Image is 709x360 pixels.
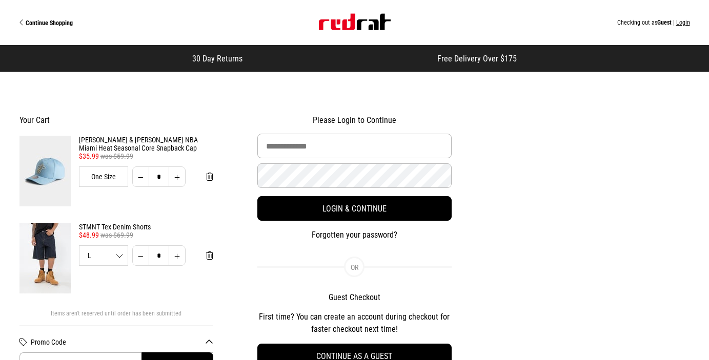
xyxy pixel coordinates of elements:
span: was $69.99 [100,231,133,239]
button: Login & Continue [257,196,451,221]
button: Decrease quantity [132,166,149,187]
button: Promo Code [31,338,213,346]
button: Remove from cart [198,245,221,266]
button: Forgotten your password? [257,229,451,241]
button: Login [676,19,690,26]
div: Items aren't reserved until order has been submitted [19,310,213,325]
img: STMNT Tex Denim Shorts [19,223,71,293]
button: Increase quantity [169,245,186,266]
input: Email Address [257,134,451,158]
iframe: Customer reviews powered by Trustpilot [496,115,690,294]
input: Quantity [149,166,169,187]
div: One Size [79,166,128,187]
button: Remove from cart [198,166,221,187]
span: Continue Shopping [26,19,73,27]
img: Red Rat [319,14,391,30]
span: $48.99 [79,231,99,239]
button: Increase quantity [169,166,186,187]
input: Quantity [149,245,169,266]
h2: Your Cart [19,115,213,125]
span: $35.99 [79,152,99,160]
a: Continue Shopping [19,18,187,27]
a: [PERSON_NAME] & [PERSON_NAME] NBA Miami Heat Seasonal Core Snapback Cap [79,136,213,152]
iframe: Customer reviews powered by Trustpilot [263,53,417,63]
span: Free Delivery Over $175 [437,54,517,63]
span: L [79,252,128,259]
p: First time? You can create an account during checkout for faster checkout next time! [257,311,451,335]
a: STMNT Tex Denim Shorts [79,223,213,231]
span: | [673,19,675,26]
input: Password [257,163,451,188]
span: 30 Day Returns [192,54,242,63]
div: Checking out as [187,19,690,26]
img: Mitchell & Ness NBA Miami Heat Seasonal Core Snapback Cap [19,136,71,206]
span: Guest [657,19,672,26]
h2: Please Login to Continue [257,115,451,125]
button: Decrease quantity [132,245,149,266]
h2: Guest Checkout [257,292,451,303]
span: was $59.99 [100,152,133,160]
